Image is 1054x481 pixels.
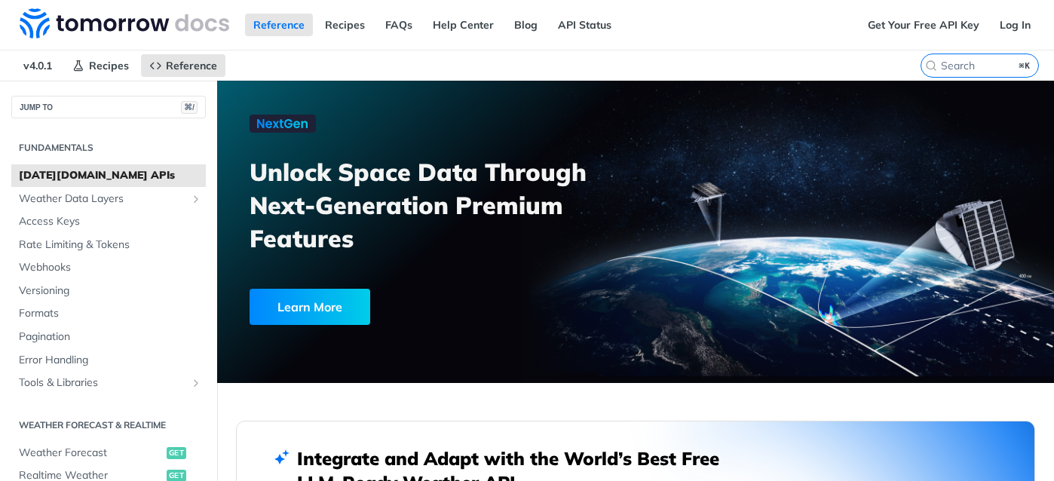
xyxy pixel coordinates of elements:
[19,260,202,275] span: Webhooks
[64,54,137,77] a: Recipes
[11,234,206,256] a: Rate Limiting & Tokens
[19,306,202,321] span: Formats
[19,446,163,461] span: Weather Forecast
[250,289,571,325] a: Learn More
[19,329,202,345] span: Pagination
[11,210,206,233] a: Access Keys
[250,155,652,255] h3: Unlock Space Data Through Next-Generation Premium Features
[245,14,313,36] a: Reference
[11,442,206,464] a: Weather Forecastget
[20,8,229,38] img: Tomorrow.io Weather API Docs
[19,375,186,391] span: Tools & Libraries
[11,96,206,118] button: JUMP TO⌘/
[11,280,206,302] a: Versioning
[190,193,202,205] button: Show subpages for Weather Data Layers
[550,14,620,36] a: API Status
[11,349,206,372] a: Error Handling
[250,115,316,133] img: NextGen
[11,164,206,187] a: [DATE][DOMAIN_NAME] APIs
[859,14,988,36] a: Get Your Free API Key
[250,289,370,325] div: Learn More
[15,54,60,77] span: v4.0.1
[19,168,202,183] span: [DATE][DOMAIN_NAME] APIs
[925,60,937,72] svg: Search
[1016,58,1034,73] kbd: ⌘K
[317,14,373,36] a: Recipes
[11,188,206,210] a: Weather Data LayersShow subpages for Weather Data Layers
[19,237,202,253] span: Rate Limiting & Tokens
[991,14,1039,36] a: Log In
[19,214,202,229] span: Access Keys
[11,256,206,279] a: Webhooks
[167,447,186,459] span: get
[506,14,546,36] a: Blog
[424,14,502,36] a: Help Center
[11,418,206,432] h2: Weather Forecast & realtime
[181,101,198,114] span: ⌘/
[19,283,202,299] span: Versioning
[141,54,225,77] a: Reference
[377,14,421,36] a: FAQs
[11,141,206,155] h2: Fundamentals
[166,59,217,72] span: Reference
[89,59,129,72] span: Recipes
[11,372,206,394] a: Tools & LibrariesShow subpages for Tools & Libraries
[11,302,206,325] a: Formats
[19,191,186,207] span: Weather Data Layers
[11,326,206,348] a: Pagination
[190,377,202,389] button: Show subpages for Tools & Libraries
[19,353,202,368] span: Error Handling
